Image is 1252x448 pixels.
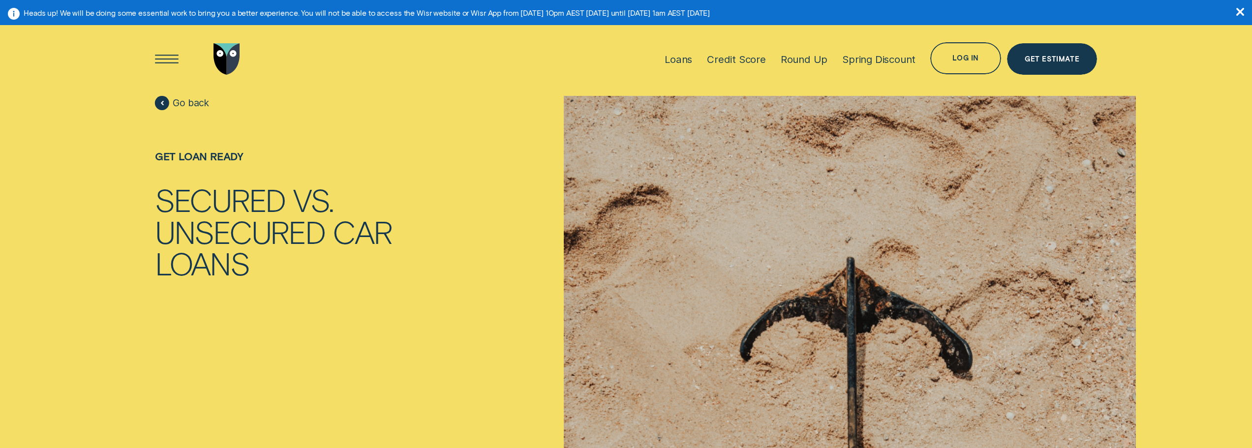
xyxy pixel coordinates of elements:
div: vs. [293,183,333,215]
div: Spring Discount [842,53,916,65]
div: Loans [665,53,692,65]
a: Spring Discount [842,24,916,94]
a: Get Estimate [1007,43,1097,75]
a: Go to home page [211,24,243,94]
div: Get loan ready [155,150,392,162]
div: Credit Score [707,53,766,65]
a: Credit Score [707,24,766,94]
div: Car [333,215,392,247]
button: Open Menu [151,43,183,75]
div: Loans [155,247,249,279]
a: Round Up [781,24,827,94]
a: Go back [155,96,209,110]
div: Round Up [781,53,827,65]
img: Wisr [214,43,240,75]
div: Unsecured [155,215,325,247]
h1: Secured vs. Unsecured Car Loans [155,183,392,279]
a: Loans [665,24,692,94]
div: Secured [155,183,285,215]
button: Log in [930,42,1001,74]
span: Go back [173,97,209,109]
